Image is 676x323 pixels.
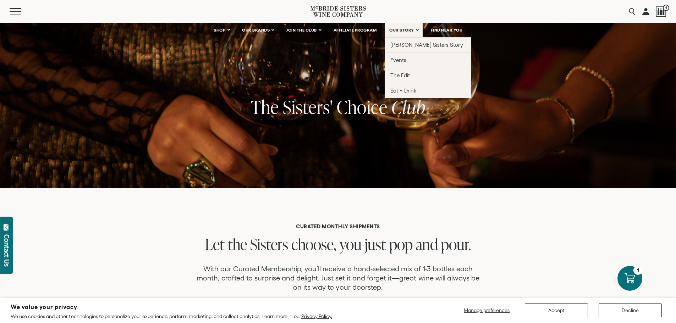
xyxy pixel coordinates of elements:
a: SHOP [209,23,234,37]
button: Decline [599,303,662,317]
span: 1 [663,5,669,11]
p: We use cookies and other technologies to personalize your experience, perform marketing, and coll... [11,313,332,319]
a: JOIN THE CLUB [282,23,325,37]
button: Accept [525,303,588,317]
span: just [365,234,386,255]
span: Sisters [250,234,288,255]
span: [PERSON_NAME] Sisters Story [390,42,463,48]
span: Sisters' [283,95,333,119]
p: With our Curated Membership, you’ll receive a hand-selected mix of 1-3 bottles each month, crafte... [196,264,480,292]
button: Mobile Menu Trigger [10,8,35,15]
span: Choice [337,95,388,119]
a: FIND NEAR YOU [426,23,467,37]
a: OUR BRANDS [237,23,278,37]
span: AFFILIATE PROGRAM [334,28,377,33]
span: The Edit [390,72,410,78]
h2: We value your privacy [11,304,332,310]
a: Events [385,52,471,68]
span: and [416,234,438,255]
div: 1 [633,266,642,275]
span: OUR BRANDS [242,28,270,33]
span: Let [205,234,225,255]
a: OUR STORY [385,23,423,37]
span: the [228,234,247,255]
span: SHOP [214,28,226,33]
span: pour. [441,234,471,255]
span: JOIN THE CLUB [286,28,317,33]
span: FIND NEAR YOU [431,28,463,33]
span: Club [391,95,425,119]
span: The [251,95,279,119]
span: Events [390,57,406,63]
button: Manage preferences [460,303,514,317]
span: you [340,234,362,255]
a: The Edit [385,68,471,83]
a: Privacy Policy. [301,313,332,319]
span: Eat + Drink [390,88,417,94]
span: choose, [291,234,336,255]
span: OUR STORY [389,28,414,33]
a: [PERSON_NAME] Sisters Story [385,37,471,52]
span: Manage preferences [464,307,510,313]
a: AFFILIATE PROGRAM [329,23,381,37]
span: pop [389,234,413,255]
div: Contact Us [3,234,10,267]
a: Eat + Drink [385,83,471,98]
